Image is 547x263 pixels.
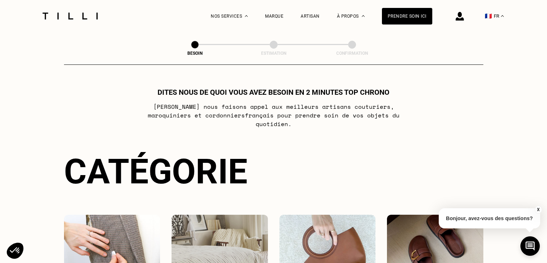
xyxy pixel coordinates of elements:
[245,15,248,17] img: Menu déroulant
[131,102,416,128] p: [PERSON_NAME] nous faisons appel aux meilleurs artisans couturiers , maroquiniers et cordonniers ...
[456,12,464,21] img: icône connexion
[316,51,388,56] div: Confirmation
[301,14,320,19] a: Artisan
[485,13,492,19] span: 🇫🇷
[40,13,100,19] img: Logo du service de couturière Tilli
[159,51,231,56] div: Besoin
[238,51,310,56] div: Estimation
[382,8,432,24] a: Prendre soin ici
[501,15,504,17] img: menu déroulant
[158,88,389,97] h1: Dites nous de quoi vous avez besoin en 2 minutes top chrono
[439,208,540,228] p: Bonjour, avez-vous des questions?
[362,15,365,17] img: Menu déroulant à propos
[534,206,542,214] button: X
[265,14,283,19] a: Marque
[64,151,483,192] div: Catégorie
